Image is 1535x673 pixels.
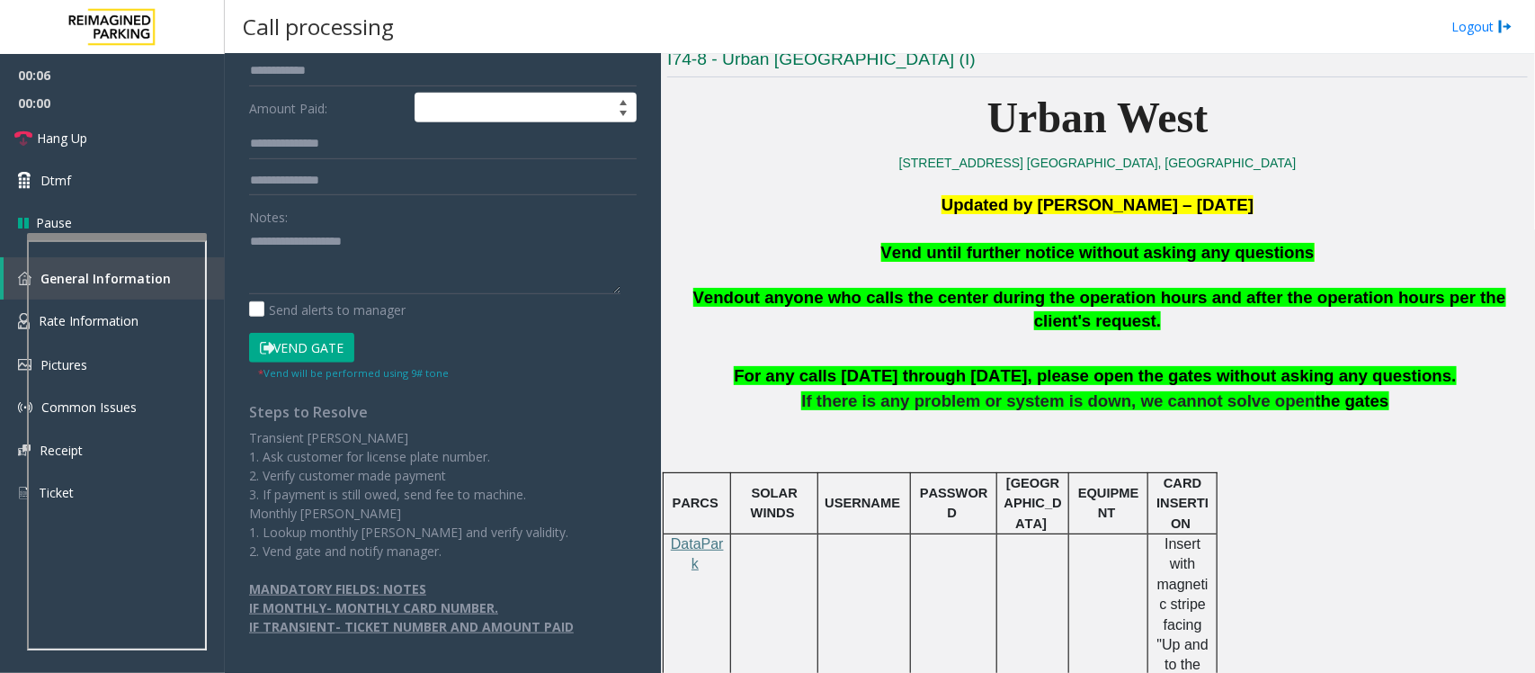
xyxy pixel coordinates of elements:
span: Vend [693,288,735,308]
span: Dtmf [40,171,71,190]
img: 'icon' [18,313,30,329]
span: EQUIPMENT [1078,486,1139,520]
span: the gates [1316,391,1389,410]
span: PASSWORD [920,486,988,520]
img: 'icon' [18,359,31,371]
h3: I74-8 - Urban [GEOGRAPHIC_DATA] (I) [667,48,1528,77]
a: General Information [4,257,225,300]
small: Vend will be performed using 9# tone [258,366,449,380]
u: MANDATORY FIELDS: NOTES [249,580,426,597]
span: For any calls [DATE] through [DATE], please open the gates without asking any questions. [734,366,1456,385]
span: CARD INSERTION [1156,476,1209,531]
span: Urban West [987,94,1209,141]
span: SOLAR WINDS [751,486,798,520]
span: USERNAME [825,496,900,510]
span: Increase value [611,94,636,108]
img: 'icon' [18,400,32,415]
span: out anyone who calls the center during the operation hours and after the operation hours per the ... [734,288,1505,331]
img: 'icon' [18,444,31,456]
h3: Call processing [234,4,403,49]
u: IF MONTHLY- MONTHLY CARD NUMBER. [249,599,498,616]
span: Updated by [PERSON_NAME] – [DATE] [942,195,1254,214]
img: logout [1498,17,1513,36]
span: [GEOGRAPHIC_DATA] [1004,476,1062,531]
img: 'icon' [18,485,30,501]
u: IF TRANSIENT- TICKET NUMBER AND AMOUNT PAID [249,618,574,635]
span: Vend until further notice without asking any questions [881,243,1315,262]
span: Pause [36,213,72,232]
label: Send alerts to manager [249,301,406,319]
span: Hang Up [37,129,87,148]
label: Notes: [249,202,288,227]
a: DataPark [671,537,724,571]
span: If there is any problem or system is down, we cannot solve open [801,391,1315,410]
p: Transient [PERSON_NAME] 1. Ask customer for license plate number. 2. Verify customer made payment... [249,428,637,561]
label: Amount Paid: [245,93,410,123]
img: 'icon' [18,272,31,285]
a: Logout [1451,17,1513,36]
span: PARCS [673,496,718,510]
h4: Steps to Resolve [249,404,637,421]
a: [STREET_ADDRESS] [GEOGRAPHIC_DATA], [GEOGRAPHIC_DATA] [899,156,1297,170]
button: Vend Gate [249,333,354,363]
span: DataPark [671,536,724,571]
span: Decrease value [611,108,636,122]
